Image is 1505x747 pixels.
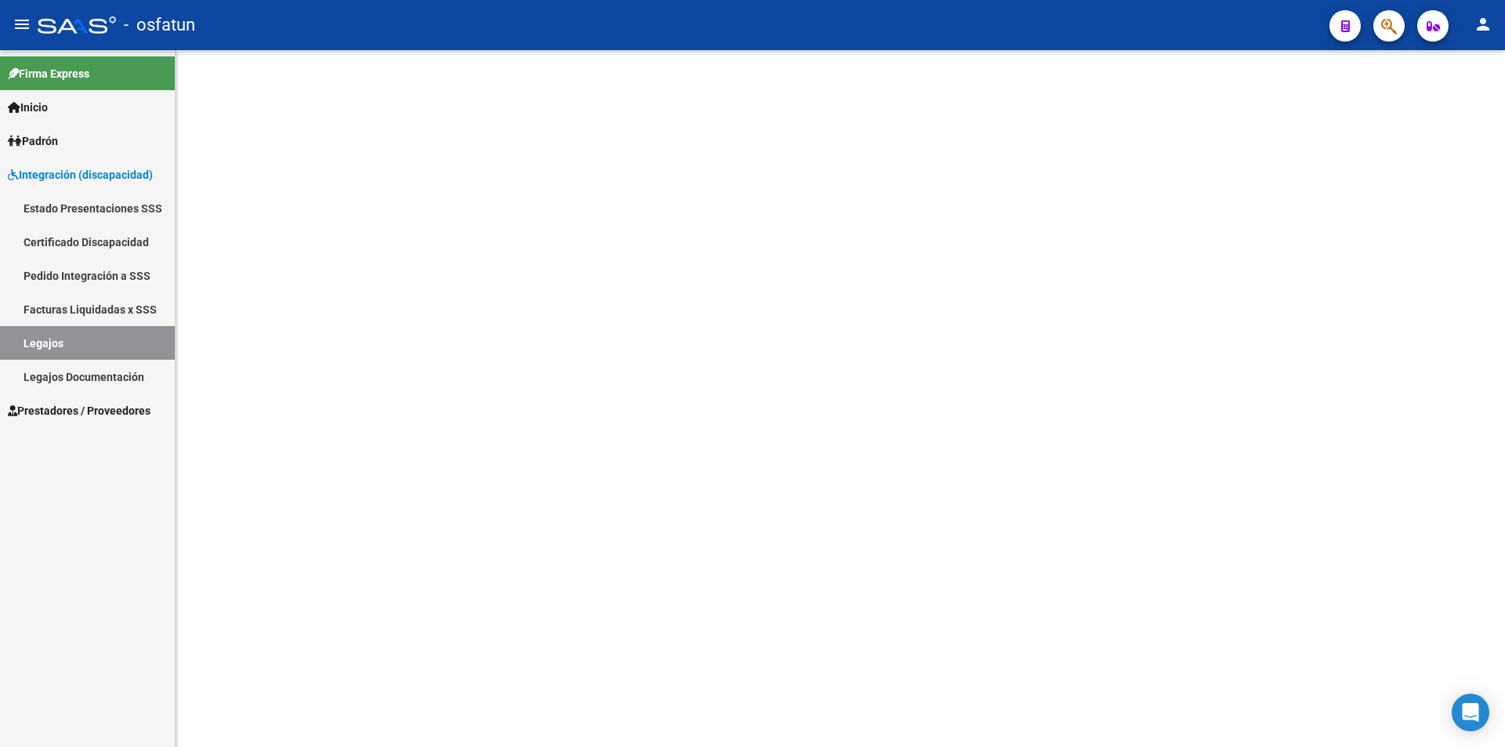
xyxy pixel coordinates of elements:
[8,166,153,183] span: Integración (discapacidad)
[8,99,48,116] span: Inicio
[1474,15,1492,34] mat-icon: person
[1452,694,1489,731] div: Open Intercom Messenger
[8,65,89,82] span: Firma Express
[8,402,150,419] span: Prestadores / Proveedores
[8,132,58,150] span: Padrón
[124,8,195,42] span: - osfatun
[13,15,31,34] mat-icon: menu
